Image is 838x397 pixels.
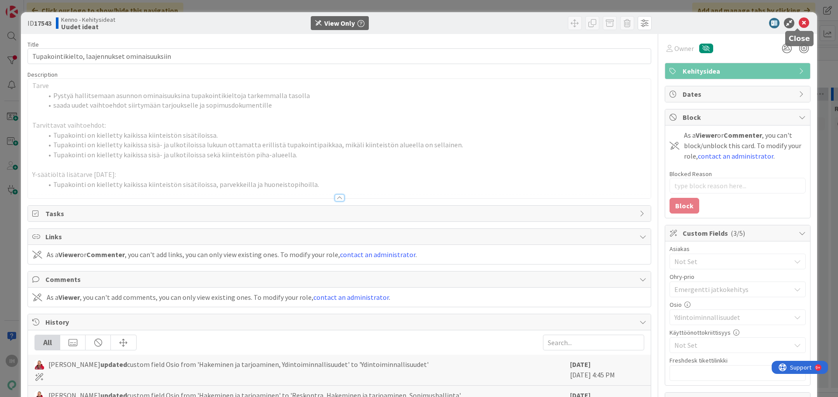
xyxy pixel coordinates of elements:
span: History [45,317,635,327]
b: [DATE] [570,360,591,369]
div: Osio [670,302,806,308]
span: Dates [683,89,794,99]
span: Ydintoiminnallisuudet [674,312,790,322]
span: Support [18,1,40,12]
span: Kenno - Kehitysideat [61,16,115,23]
b: 17543 [34,19,52,27]
b: Viewer [58,293,80,302]
b: updated [100,360,127,369]
p: Y-säätiöltä lisätarve [DATE]: [32,170,646,180]
span: [PERSON_NAME] custom field Osio from 'Hakeminen ja tarjoaminen, Ydintoiminnallisuudet' to 'Ydinto... [48,359,429,370]
li: Tupakointi on kielletty kaikissa sisä- ja ulkotiloissa lukuun ottamatta erillistä tupakointipaikk... [43,140,646,150]
span: Not Set [674,340,790,350]
a: contact an administrator [698,152,773,160]
span: Links [45,231,635,242]
span: Custom Fields [683,228,794,238]
span: Kehitysidea [683,66,794,76]
div: Freshdesk tikettilinkki [670,357,806,363]
b: Viewer [58,250,80,259]
span: Description [27,71,58,78]
span: ( 3/5 ) [731,229,745,238]
span: Not Set [674,256,790,267]
label: Blocked Reason [670,170,712,178]
li: Pystyä hallitsemaan asunnon ominaisuuksina tupakointikieltoja tarkemmalla tasolla [43,91,646,101]
span: Tasks [45,208,635,219]
img: JS [34,360,44,370]
input: Search... [543,335,644,350]
span: Block [683,112,794,122]
div: Ohry-prio [670,274,806,280]
div: As a or , you can't block/unblock this card. To modify your role, . [684,130,806,161]
div: Käyttöönottokriittisyys [670,329,806,336]
div: View Only [324,18,355,28]
b: Commenter [86,250,125,259]
div: Asiakas [670,246,806,252]
li: Tupakointi on kielletty kaikissa kiinteistön sisätiloissa. [43,130,646,140]
a: contact an administrator [340,250,416,259]
label: Title [27,41,39,48]
input: type card name here... [27,48,651,64]
p: Tarvittavat vaihtoehdot: [32,120,646,130]
b: Uudet ideat [61,23,115,30]
b: Commenter [724,131,762,139]
div: [DATE] 4:45 PM [570,359,644,381]
span: ID [27,18,52,28]
span: Owner [674,43,694,54]
div: As a or , you can't add links, you can only view existing ones. To modify your role, . [47,249,417,260]
p: Tarve [32,81,646,91]
div: As a , you can't add comments, you can only view existing ones. To modify your role, . [47,292,390,302]
div: 9+ [44,3,48,10]
h5: Close [789,34,810,43]
span: Emergentti jatkokehitys [674,283,786,295]
button: Block [670,198,699,214]
li: Tupakointi on kielletty kaikissa sisä- ja ulkotiloissa sekä kiinteistön piha-alueella. [43,150,646,160]
b: Viewer [696,131,717,139]
span: Comments [45,274,635,285]
a: contact an administrator [313,293,389,302]
li: saada uudet vaihtoehdot siirtymään tarjoukselle ja sopimusdokumentille [43,100,646,110]
li: Tupakointi on kielletty kaikissa kiinteistön sisätiloissa, parvekkeilla ja huoneistopihoilla. [43,180,646,190]
div: All [35,335,60,350]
